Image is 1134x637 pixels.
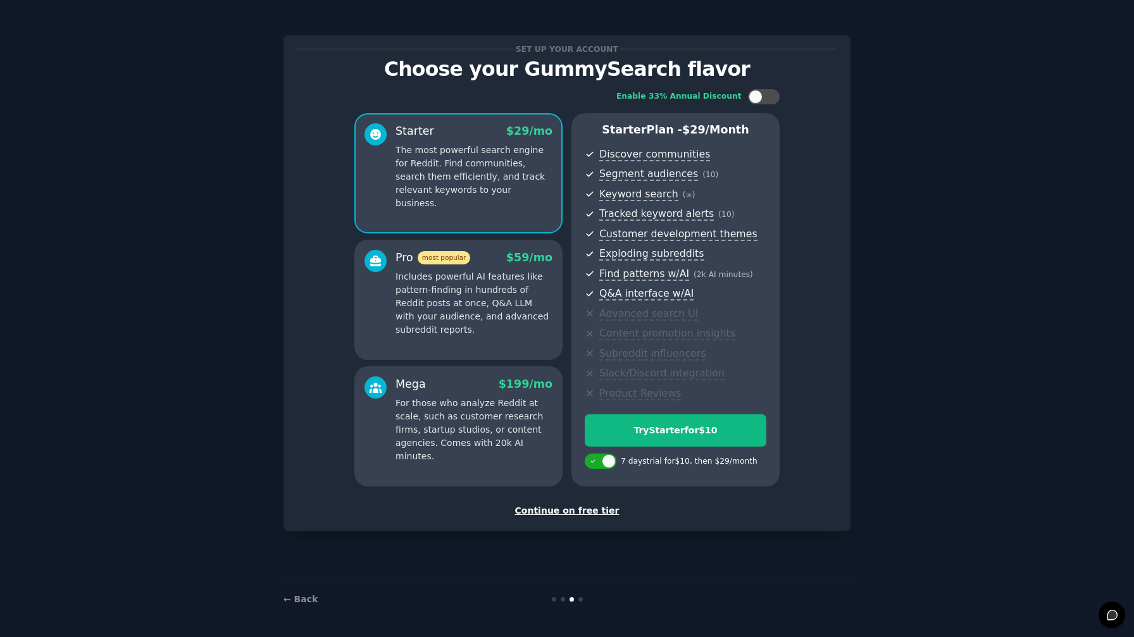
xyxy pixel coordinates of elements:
div: Starter [396,123,434,139]
div: Pro [396,250,470,266]
span: Set up your account [514,42,621,56]
span: Exploding subreddits [599,247,704,261]
span: Customer development themes [599,228,757,241]
span: most popular [418,251,471,264]
button: TryStarterfor$10 [585,414,766,447]
span: Tracked keyword alerts [599,207,714,221]
span: Product Reviews [599,387,681,400]
span: ( ∞ ) [683,190,695,199]
p: The most powerful search engine for Reddit. Find communities, search them efficiently, and track ... [396,144,552,210]
span: Slack/Discord integration [599,367,725,380]
span: Q&A interface w/AI [599,287,694,300]
span: Advanced search UI [599,307,698,321]
span: $ 29 /month [682,123,749,136]
span: Segment audiences [599,168,698,181]
span: Content promotion insights [599,327,735,340]
span: Subreddit influencers [599,347,706,361]
span: $ 29 /mo [506,125,552,137]
div: 7 days trial for $10 , then $ 29 /month [621,456,757,467]
div: Try Starter for $10 [585,424,766,437]
a: ← Back [283,594,318,604]
div: Enable 33% Annual Discount [616,91,742,102]
span: $ 59 /mo [506,251,552,264]
span: Keyword search [599,188,678,201]
span: ( 10 ) [702,170,718,179]
div: Continue on free tier [297,504,837,517]
p: For those who analyze Reddit at scale, such as customer research firms, startup studios, or conte... [396,397,552,463]
p: Starter Plan - [585,122,766,138]
div: Mega [396,376,426,392]
span: Discover communities [599,148,710,161]
span: Find patterns w/AI [599,268,689,281]
p: Choose your GummySearch flavor [297,58,837,80]
span: ( 2k AI minutes ) [694,270,753,279]
span: ( 10 ) [718,210,734,219]
span: $ 199 /mo [499,378,552,390]
p: Includes powerful AI features like pattern-finding in hundreds of Reddit posts at once, Q&A LLM w... [396,270,552,337]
